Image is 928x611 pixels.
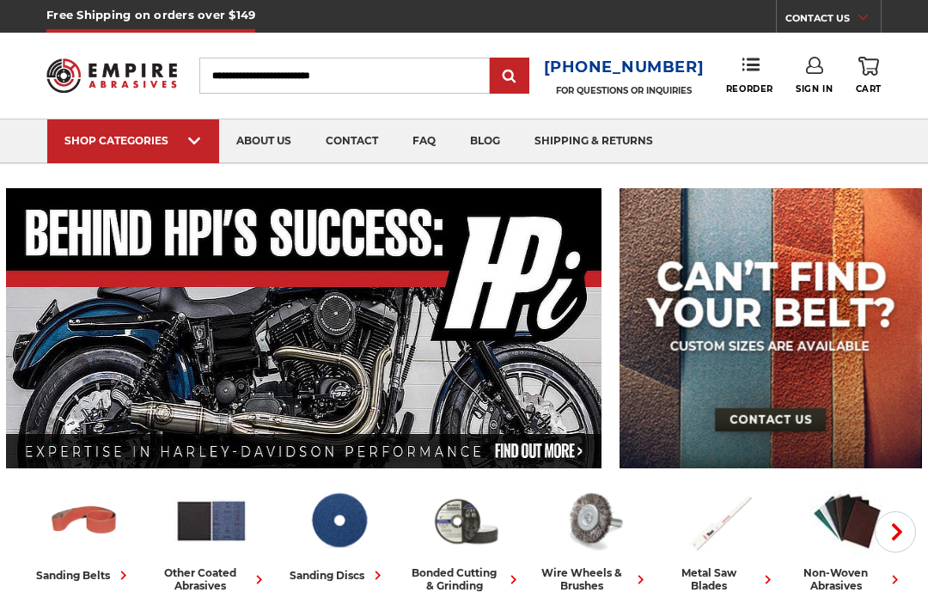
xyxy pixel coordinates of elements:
input: Submit [492,59,527,94]
img: Bonded Cutting & Grinding [428,484,504,558]
div: other coated abrasives [155,566,268,592]
img: Banner for an interview featuring Horsepower Inc who makes Harley performance upgrades featured o... [6,188,601,468]
a: shipping & returns [517,119,670,163]
a: faq [395,119,453,163]
a: metal saw blades [663,484,777,592]
a: Reorder [726,57,773,94]
a: bonded cutting & grinding [409,484,522,592]
a: Cart [856,57,882,95]
a: [PHONE_NUMBER] [544,55,705,80]
a: wire wheels & brushes [536,484,650,592]
img: Metal Saw Blades [682,484,758,558]
p: FOR QUESTIONS OR INQUIRIES [544,85,705,96]
a: sanding belts [27,484,141,584]
img: promo banner for custom belts. [620,188,923,468]
div: non-woven abrasives [791,566,904,592]
a: other coated abrasives [155,484,268,592]
span: Cart [856,83,882,95]
div: metal saw blades [663,566,777,592]
span: Sign In [796,83,833,95]
a: contact [308,119,395,163]
a: sanding discs [282,484,395,584]
div: SHOP CATEGORIES [64,134,202,147]
img: Non-woven Abrasives [809,484,885,558]
div: sanding discs [290,566,387,584]
div: sanding belts [36,566,132,584]
a: non-woven abrasives [791,484,904,592]
img: Other Coated Abrasives [174,484,249,558]
img: Empire Abrasives [46,50,177,101]
button: Next [875,511,916,553]
span: Reorder [726,83,773,95]
a: about us [219,119,308,163]
div: wire wheels & brushes [536,566,650,592]
div: bonded cutting & grinding [409,566,522,592]
img: Sanding Discs [301,484,376,558]
img: Wire Wheels & Brushes [555,484,631,558]
a: blog [453,119,517,163]
a: CONTACT US [785,9,881,33]
img: Sanding Belts [46,484,122,558]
